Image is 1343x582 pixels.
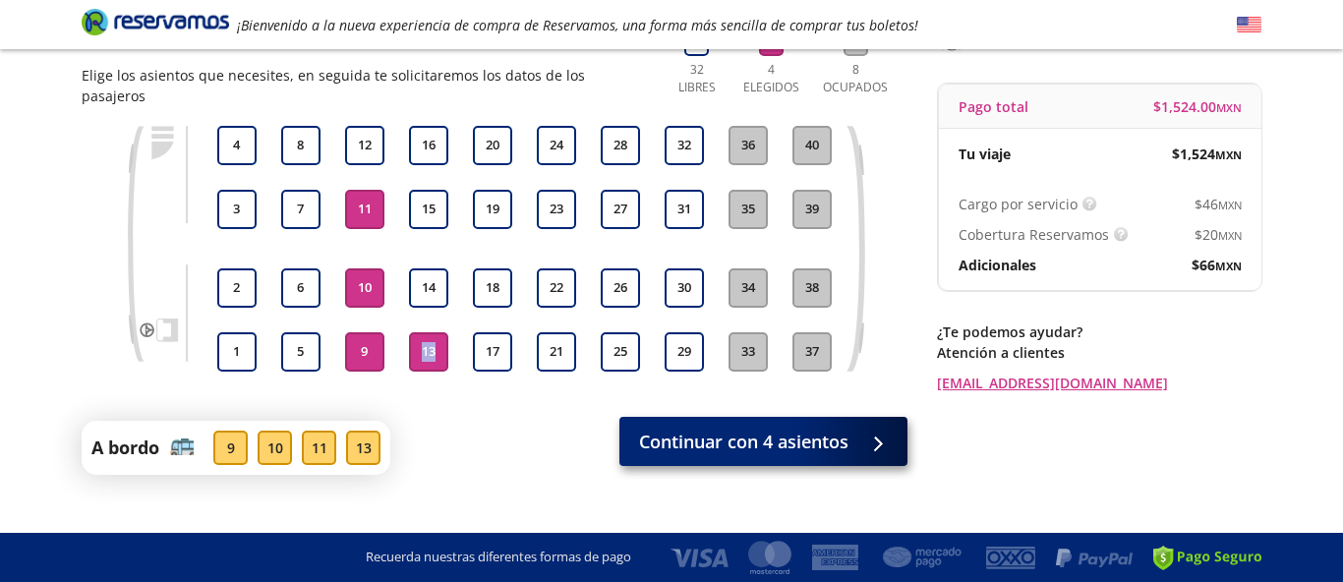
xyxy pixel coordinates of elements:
[281,190,321,229] button: 7
[1215,147,1242,162] small: MXN
[258,431,292,465] div: 10
[792,126,832,165] button: 40
[959,194,1078,214] p: Cargo por servicio
[345,268,384,308] button: 10
[670,61,724,96] p: 32 Libres
[1172,144,1242,164] span: $ 1,524
[1216,100,1242,115] small: MXN
[473,190,512,229] button: 19
[792,332,832,372] button: 37
[729,126,768,165] button: 36
[82,7,229,42] a: Brand Logo
[1218,228,1242,243] small: MXN
[959,144,1011,164] p: Tu viaje
[738,61,804,96] p: 4 Elegidos
[345,332,384,372] button: 9
[729,268,768,308] button: 34
[601,190,640,229] button: 27
[237,16,918,34] em: ¡Bienvenido a la nueva experiencia de compra de Reservamos, una forma más sencilla de comprar tus...
[213,431,248,465] div: 9
[729,332,768,372] button: 33
[217,332,257,372] button: 1
[473,126,512,165] button: 20
[409,268,448,308] button: 14
[665,190,704,229] button: 31
[345,190,384,229] button: 11
[792,190,832,229] button: 39
[537,190,576,229] button: 23
[281,332,321,372] button: 5
[619,417,907,466] button: Continuar con 4 asientos
[601,268,640,308] button: 26
[345,126,384,165] button: 12
[937,342,1261,363] p: Atención a clientes
[537,332,576,372] button: 21
[729,190,768,229] button: 35
[302,431,336,465] div: 11
[473,268,512,308] button: 18
[959,255,1036,275] p: Adicionales
[665,126,704,165] button: 32
[937,321,1261,342] p: ¿Te podemos ayudar?
[409,332,448,372] button: 13
[601,332,640,372] button: 25
[959,224,1109,245] p: Cobertura Reservamos
[346,431,380,465] div: 13
[1195,224,1242,245] span: $ 20
[1192,255,1242,275] span: $ 66
[281,126,321,165] button: 8
[82,65,650,106] p: Elige los asientos que necesites, en seguida te solicitaremos los datos de los pasajeros
[665,268,704,308] button: 30
[217,126,257,165] button: 4
[409,190,448,229] button: 15
[473,332,512,372] button: 17
[82,7,229,36] i: Brand Logo
[217,268,257,308] button: 2
[1215,259,1242,273] small: MXN
[409,126,448,165] button: 16
[366,548,631,567] p: Recuerda nuestras diferentes formas de pago
[601,126,640,165] button: 28
[1237,13,1261,37] button: English
[1218,198,1242,212] small: MXN
[937,373,1261,393] a: [EMAIL_ADDRESS][DOMAIN_NAME]
[217,190,257,229] button: 3
[1153,96,1242,117] span: $ 1,524.00
[792,268,832,308] button: 38
[818,61,893,96] p: 8 Ocupados
[91,435,159,461] p: A bordo
[959,96,1028,117] p: Pago total
[537,268,576,308] button: 22
[1195,194,1242,214] span: $ 46
[639,429,848,455] span: Continuar con 4 asientos
[537,126,576,165] button: 24
[281,268,321,308] button: 6
[665,332,704,372] button: 29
